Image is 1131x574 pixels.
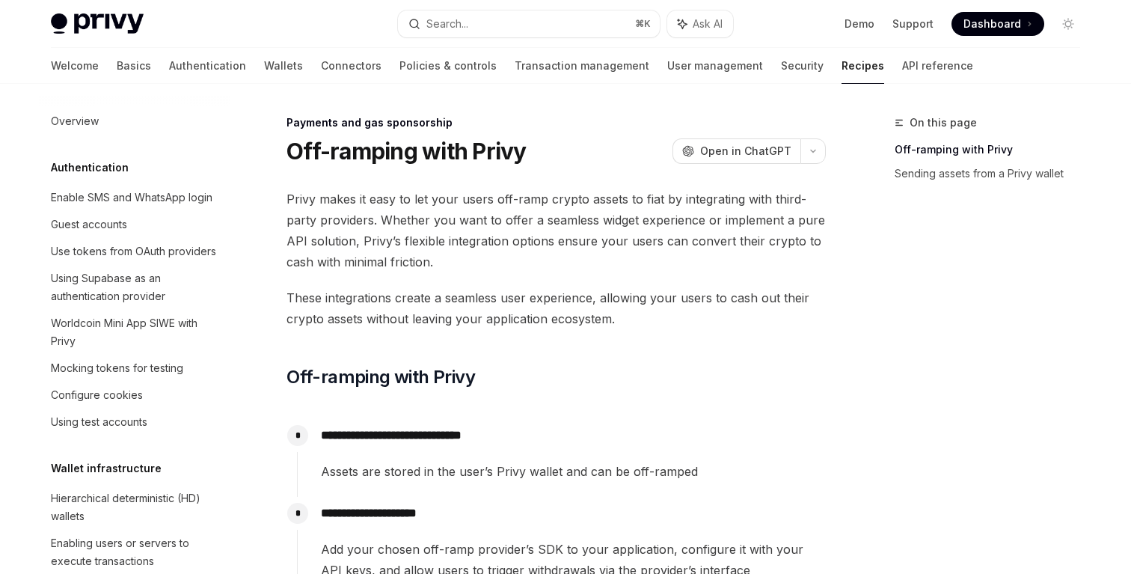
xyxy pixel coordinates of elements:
a: Use tokens from OAuth providers [39,238,230,265]
h1: Off-ramping with Privy [286,138,527,165]
a: Welcome [51,48,99,84]
button: Search...⌘K [398,10,660,37]
a: Authentication [169,48,246,84]
a: Worldcoin Mini App SIWE with Privy [39,310,230,355]
h5: Authentication [51,159,129,177]
button: Toggle dark mode [1056,12,1080,36]
a: Wallets [264,48,303,84]
span: ⌘ K [635,18,651,30]
a: Transaction management [515,48,649,84]
a: Hierarchical deterministic (HD) wallets [39,485,230,530]
a: Recipes [842,48,884,84]
div: Guest accounts [51,216,127,233]
a: Using Supabase as an authentication provider [39,265,230,310]
div: Enabling users or servers to execute transactions [51,534,221,570]
a: User management [667,48,763,84]
button: Open in ChatGPT [672,138,800,164]
div: Hierarchical deterministic (HD) wallets [51,489,221,525]
span: Assets are stored in the user’s Privy wallet and can be off-ramped [321,461,825,482]
div: Enable SMS and WhatsApp login [51,189,212,207]
div: Overview [51,112,99,130]
div: Mocking tokens for testing [51,359,183,377]
a: Enable SMS and WhatsApp login [39,184,230,211]
div: Using test accounts [51,413,147,431]
span: Open in ChatGPT [700,144,791,159]
a: Configure cookies [39,382,230,409]
span: Dashboard [963,16,1021,31]
a: Basics [117,48,151,84]
a: Off-ramping with Privy [895,138,1092,162]
div: Configure cookies [51,386,143,404]
a: Guest accounts [39,211,230,238]
a: Support [892,16,934,31]
a: Dashboard [951,12,1044,36]
span: Privy makes it easy to let your users off-ramp crypto assets to fiat by integrating with third-pa... [286,189,826,272]
span: On this page [910,114,977,132]
span: These integrations create a seamless user experience, allowing your users to cash out their crypt... [286,287,826,329]
h5: Wallet infrastructure [51,459,162,477]
div: Use tokens from OAuth providers [51,242,216,260]
div: Payments and gas sponsorship [286,115,826,130]
button: Ask AI [667,10,733,37]
span: Off-ramping with Privy [286,365,475,389]
a: Demo [845,16,874,31]
a: Connectors [321,48,381,84]
img: light logo [51,13,144,34]
a: Policies & controls [399,48,497,84]
div: Worldcoin Mini App SIWE with Privy [51,314,221,350]
a: Using test accounts [39,409,230,436]
a: Sending assets from a Privy wallet [895,162,1092,186]
a: Mocking tokens for testing [39,355,230,382]
div: Search... [426,15,468,33]
span: Ask AI [693,16,723,31]
a: Security [781,48,824,84]
a: API reference [902,48,973,84]
div: Using Supabase as an authentication provider [51,269,221,305]
a: Overview [39,108,230,135]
